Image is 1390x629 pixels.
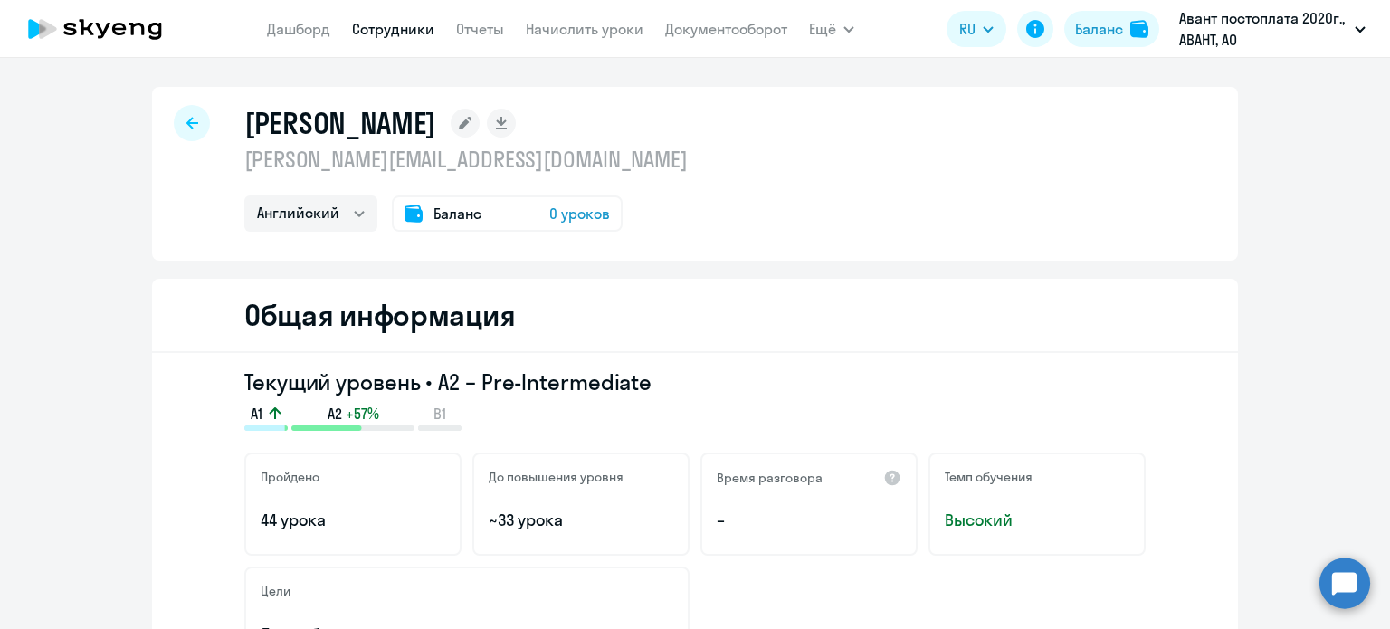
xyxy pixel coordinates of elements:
div: Баланс [1075,18,1123,40]
span: 0 уроков [549,203,610,224]
h2: Общая информация [244,297,515,333]
span: Ещё [809,18,836,40]
a: Сотрудники [352,20,434,38]
p: Авант постоплата 2020г., АВАНТ, АО [1179,7,1347,51]
span: Баланс [433,203,481,224]
p: 44 урока [261,509,445,532]
h5: Темп обучения [945,469,1033,485]
h5: Цели [261,583,290,599]
span: +57% [346,404,379,424]
button: Авант постоплата 2020г., АВАНТ, АО [1170,7,1375,51]
button: Ещё [809,11,854,47]
a: Дашборд [267,20,330,38]
p: ~33 урока [489,509,673,532]
p: [PERSON_NAME][EMAIL_ADDRESS][DOMAIN_NAME] [244,145,688,174]
h5: До повышения уровня [489,469,624,485]
button: Балансbalance [1064,11,1159,47]
h5: Время разговора [717,470,823,486]
h1: [PERSON_NAME] [244,105,436,141]
a: Начислить уроки [526,20,643,38]
a: Отчеты [456,20,504,38]
h5: Пройдено [261,469,319,485]
span: A2 [328,404,342,424]
img: balance [1130,20,1148,38]
a: Документооборот [665,20,787,38]
span: A1 [251,404,262,424]
span: Высокий [945,509,1129,532]
span: RU [959,18,976,40]
button: RU [947,11,1006,47]
span: B1 [433,404,446,424]
p: – [717,509,901,532]
h3: Текущий уровень • A2 – Pre-Intermediate [244,367,1146,396]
